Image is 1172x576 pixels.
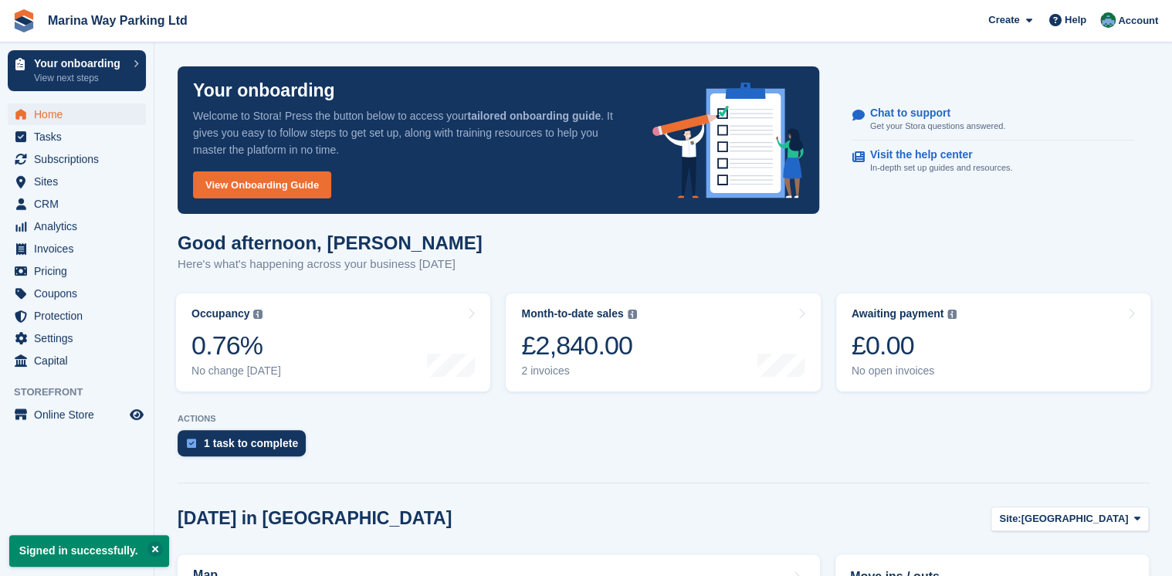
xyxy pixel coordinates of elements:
p: Here's what's happening across your business [DATE] [178,256,483,273]
a: menu [8,350,146,371]
div: £0.00 [852,330,957,361]
p: Get your Stora questions answered. [870,120,1005,133]
span: Account [1118,13,1158,29]
span: [GEOGRAPHIC_DATA] [1021,511,1128,527]
a: Marina Way Parking Ltd [42,8,194,33]
p: Your onboarding [34,58,126,69]
p: Chat to support [870,107,993,120]
img: icon-info-grey-7440780725fd019a000dd9b08b2336e03edf1995a4989e88bcd33f0948082b44.svg [253,310,263,319]
a: menu [8,305,146,327]
p: Your onboarding [193,82,335,100]
a: menu [8,193,146,215]
div: 0.76% [191,330,281,361]
a: menu [8,404,146,425]
a: 1 task to complete [178,430,313,464]
a: Awaiting payment £0.00 No open invoices [836,293,1150,391]
span: Create [988,12,1019,28]
a: Visit the help center In-depth set up guides and resources. [852,141,1134,182]
a: menu [8,283,146,304]
span: Protection [34,305,127,327]
span: Invoices [34,238,127,259]
img: stora-icon-8386f47178a22dfd0bd8f6a31ec36ba5ce8667c1dd55bd0f319d3a0aa187defe.svg [12,9,36,32]
span: CRM [34,193,127,215]
div: Month-to-date sales [521,307,623,320]
a: menu [8,215,146,237]
span: Storefront [14,385,154,400]
div: No change [DATE] [191,364,281,378]
a: menu [8,103,146,125]
div: 1 task to complete [204,437,298,449]
p: In-depth set up guides and resources. [870,161,1013,174]
p: Welcome to Stora! Press the button below to access your . It gives you easy to follow steps to ge... [193,107,628,158]
span: Site: [999,511,1021,527]
a: menu [8,238,146,259]
a: menu [8,327,146,349]
span: Subscriptions [34,148,127,170]
p: Signed in successfully. [9,535,169,567]
img: Paul Lewis [1100,12,1116,28]
a: View Onboarding Guide [193,171,331,198]
a: menu [8,126,146,147]
span: Online Store [34,404,127,425]
a: menu [8,148,146,170]
a: Chat to support Get your Stora questions answered. [852,99,1134,141]
span: Coupons [34,283,127,304]
a: Occupancy 0.76% No change [DATE] [176,293,490,391]
div: 2 invoices [521,364,636,378]
img: task-75834270c22a3079a89374b754ae025e5fb1db73e45f91037f5363f120a921f8.svg [187,439,196,448]
span: Pricing [34,260,127,282]
span: Analytics [34,215,127,237]
p: ACTIONS [178,414,1149,424]
a: Your onboarding View next steps [8,50,146,91]
span: Home [34,103,127,125]
div: Occupancy [191,307,249,320]
a: menu [8,171,146,192]
span: Sites [34,171,127,192]
img: icon-info-grey-7440780725fd019a000dd9b08b2336e03edf1995a4989e88bcd33f0948082b44.svg [628,310,637,319]
span: Capital [34,350,127,371]
span: Tasks [34,126,127,147]
p: View next steps [34,71,126,85]
div: £2,840.00 [521,330,636,361]
span: Help [1065,12,1086,28]
img: onboarding-info-6c161a55d2c0e0a8cae90662b2fe09162a5109e8cc188191df67fb4f79e88e88.svg [652,83,804,198]
div: No open invoices [852,364,957,378]
a: menu [8,260,146,282]
strong: tailored onboarding guide [467,110,601,122]
h1: Good afternoon, [PERSON_NAME] [178,232,483,253]
p: Visit the help center [870,148,1001,161]
button: Site: [GEOGRAPHIC_DATA] [991,507,1149,532]
img: icon-info-grey-7440780725fd019a000dd9b08b2336e03edf1995a4989e88bcd33f0948082b44.svg [947,310,957,319]
div: Awaiting payment [852,307,944,320]
span: Settings [34,327,127,349]
h2: [DATE] in [GEOGRAPHIC_DATA] [178,508,452,529]
a: Preview store [127,405,146,424]
a: Month-to-date sales £2,840.00 2 invoices [506,293,820,391]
